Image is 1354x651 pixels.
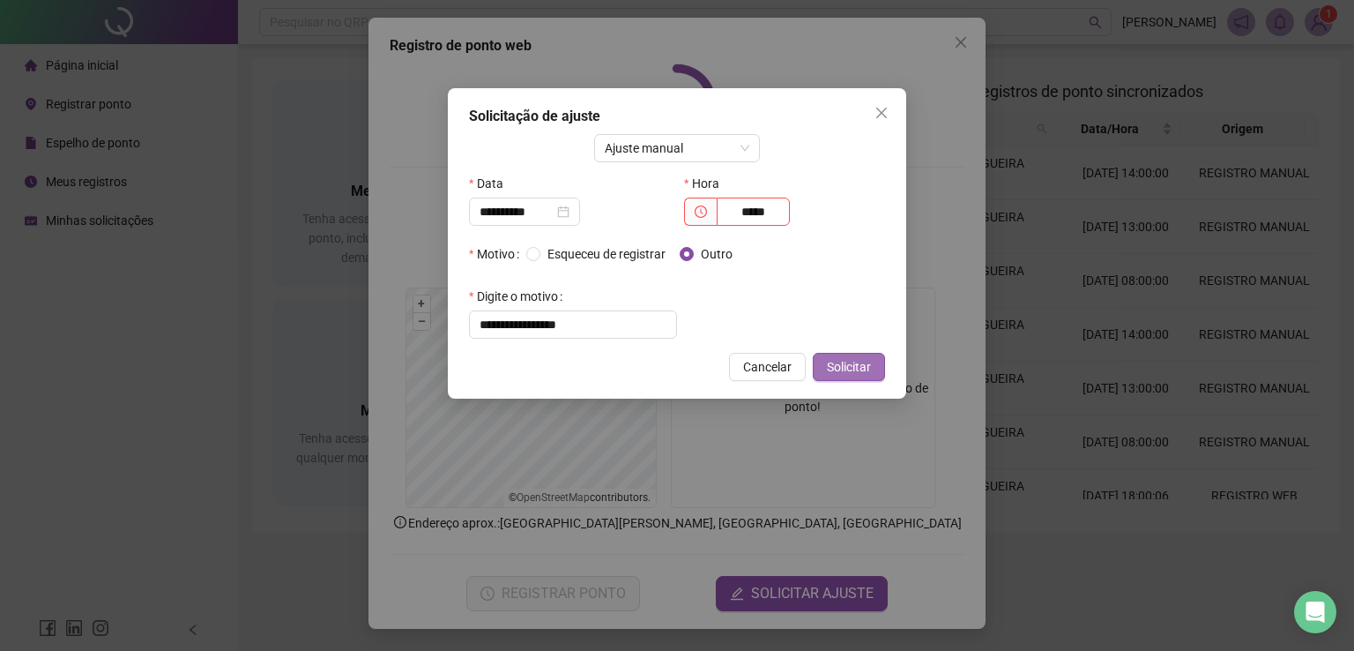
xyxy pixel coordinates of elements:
[540,244,673,264] span: Esqueceu de registrar
[729,353,806,381] button: Cancelar
[874,106,889,120] span: close
[469,240,526,268] label: Motivo
[867,99,896,127] button: Close
[1294,591,1336,633] div: Open Intercom Messenger
[694,244,740,264] span: Outro
[469,282,569,311] label: Digite o motivo
[695,206,707,218] span: clock-circle
[605,135,750,161] span: Ajuste manual
[469,106,885,127] div: Solicitação de ajuste
[813,353,885,381] button: Solicitar
[684,169,731,198] label: Hora
[469,169,515,198] label: Data
[743,357,792,377] span: Cancelar
[827,357,871,377] span: Solicitar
